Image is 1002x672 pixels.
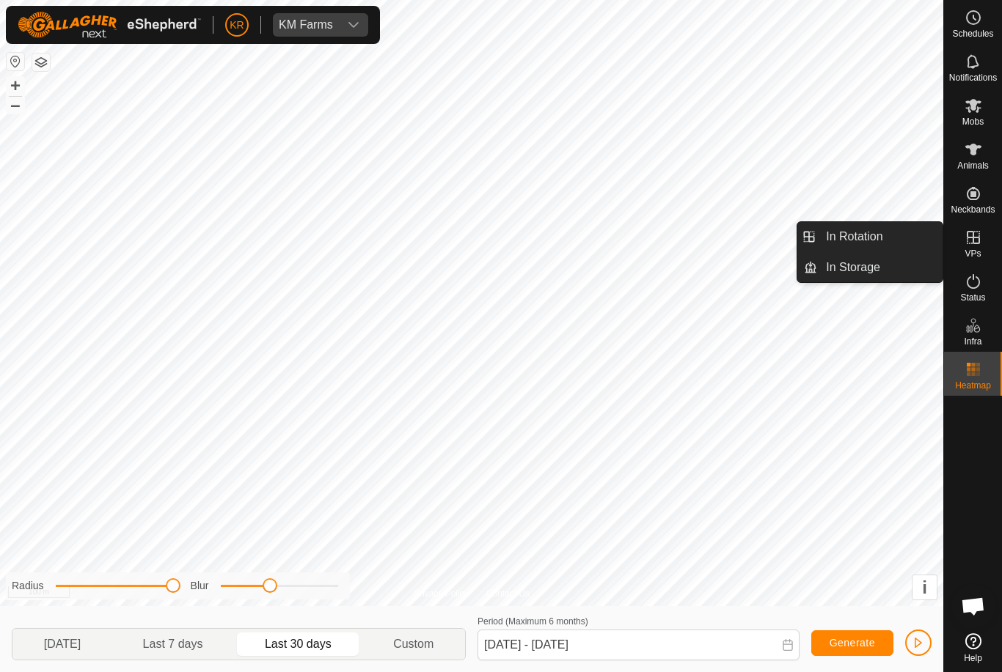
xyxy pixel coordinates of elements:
[826,259,880,276] span: In Storage
[811,630,893,656] button: Generate
[7,53,24,70] button: Reset Map
[7,77,24,95] button: +
[265,635,332,653] span: Last 30 days
[7,96,24,114] button: –
[960,293,985,302] span: Status
[12,578,44,594] label: Radius
[486,587,530,600] a: Contact Us
[913,575,937,599] button: i
[414,587,469,600] a: Privacy Policy
[949,73,997,82] span: Notifications
[830,637,875,649] span: Generate
[393,635,434,653] span: Custom
[922,577,927,597] span: i
[957,161,989,170] span: Animals
[279,19,333,31] div: KM Farms
[944,627,1002,668] a: Help
[962,117,984,126] span: Mobs
[964,654,982,662] span: Help
[964,337,981,346] span: Infra
[44,635,81,653] span: [DATE]
[955,381,991,390] span: Heatmap
[339,13,368,37] div: dropdown trigger
[817,253,943,282] a: In Storage
[478,616,588,627] label: Period (Maximum 6 months)
[18,12,201,38] img: Gallagher Logo
[797,253,943,282] li: In Storage
[952,29,993,38] span: Schedules
[230,18,244,33] span: KR
[273,13,339,37] span: KM Farms
[797,222,943,251] li: In Rotation
[951,584,995,628] a: Open chat
[965,249,981,258] span: VPs
[817,222,943,251] a: In Rotation
[951,205,995,214] span: Neckbands
[191,578,209,594] label: Blur
[826,228,882,245] span: In Rotation
[32,53,50,71] button: Map Layers
[143,635,203,653] span: Last 7 days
